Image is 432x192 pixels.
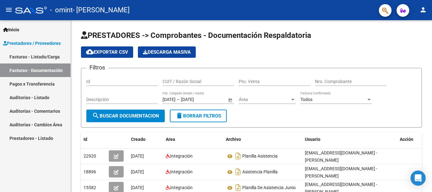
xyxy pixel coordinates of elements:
[176,113,221,119] span: Borrar Filtros
[83,153,96,159] span: 22920
[234,151,242,161] i: Descargar documento
[81,46,133,58] button: Exportar CSV
[305,166,377,178] span: [EMAIL_ADDRESS][DOMAIN_NAME] - [PERSON_NAME]
[138,46,196,58] app-download-masive: Descarga masiva de comprobantes (adjuntos)
[170,153,193,159] span: Integración
[86,63,108,72] h3: Filtros
[226,137,241,142] span: Archivo
[81,133,106,146] datatable-header-cell: Id
[83,169,96,174] span: 18896
[143,49,191,55] span: Descarga Masiva
[131,169,144,174] span: [DATE]
[181,97,212,102] input: Fecha fin
[234,167,242,177] i: Descargar documento
[176,112,183,119] mat-icon: delete
[83,185,96,190] span: 15582
[163,133,223,146] datatable-header-cell: Area
[131,153,144,159] span: [DATE]
[223,133,302,146] datatable-header-cell: Archivo
[86,48,94,56] mat-icon: cloud_download
[5,6,13,14] mat-icon: menu
[170,110,227,122] button: Borrar Filtros
[419,6,427,14] mat-icon: person
[400,137,413,142] span: Acción
[81,31,311,40] span: PRESTADORES -> Comprobantes - Documentación Respaldatoria
[166,137,175,142] span: Area
[163,97,176,102] input: Fecha inicio
[138,46,196,58] button: Descarga Masiva
[300,97,312,102] span: Todos
[305,137,320,142] span: Usuario
[86,110,165,122] button: Buscar Documentacion
[3,26,19,33] span: Inicio
[92,113,159,119] span: Buscar Documentacion
[242,154,278,159] span: Planilla Asistencia
[305,150,377,163] span: [EMAIL_ADDRESS][DOMAIN_NAME] - [PERSON_NAME]
[410,171,426,186] div: Open Intercom Messenger
[131,185,144,190] span: [DATE]
[50,3,73,17] span: - omint
[302,133,397,146] datatable-header-cell: Usuario
[177,97,180,102] span: –
[3,40,61,47] span: Prestadores / Proveedores
[92,112,100,119] mat-icon: search
[242,185,296,190] span: Planilla De Asistencia Junio
[227,97,233,103] button: Open calendar
[73,3,130,17] span: - [PERSON_NAME]
[242,170,278,175] span: Asistencia Planilla
[83,137,87,142] span: Id
[170,169,193,174] span: Integración
[170,185,193,190] span: Integración
[397,133,429,146] datatable-header-cell: Acción
[86,49,128,55] span: Exportar CSV
[131,137,145,142] span: Creado
[239,97,290,102] span: Área
[128,133,163,146] datatable-header-cell: Creado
